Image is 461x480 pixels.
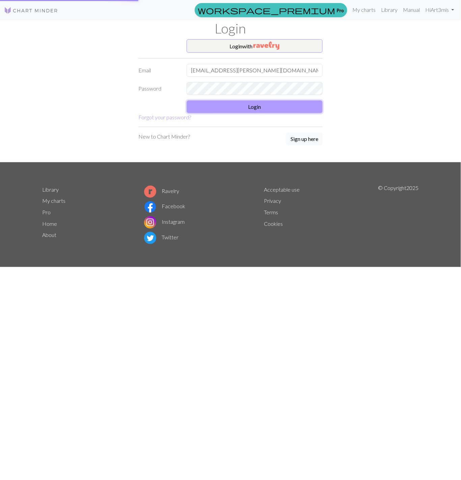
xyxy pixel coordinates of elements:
button: Login [187,100,323,113]
button: Sign up here [286,133,323,145]
a: Manual [401,3,423,17]
span: workspace_premium [198,5,335,15]
a: Facebook [144,203,185,209]
a: Acceptable use [264,186,300,193]
a: Ravelry [144,188,179,194]
img: Facebook logo [144,201,156,213]
a: Pro [42,209,51,215]
img: Instagram logo [144,216,156,229]
p: © Copyright 2025 [378,184,419,245]
a: My charts [42,197,65,204]
img: Twitter logo [144,232,156,244]
a: Library [42,186,59,193]
a: Library [379,3,401,17]
img: Ravelry [253,42,279,50]
label: Email [134,64,183,77]
a: Cookies [264,220,283,227]
a: Home [42,220,57,227]
a: Pro [195,3,347,17]
button: Loginwith [187,39,323,53]
a: Twitter [144,234,179,240]
p: New to Chart Minder? [138,133,190,141]
a: Sign up here [286,133,323,146]
a: Privacy [264,197,281,204]
label: Password [134,82,183,95]
a: Instagram [144,218,185,225]
a: Forgot your password? [138,114,191,120]
img: Ravelry logo [144,186,156,198]
a: About [42,232,56,238]
img: Logo [4,6,58,15]
a: Terms [264,209,278,215]
h1: Login [38,20,423,37]
a: HiArt3mis [423,3,457,17]
a: My charts [350,3,379,17]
